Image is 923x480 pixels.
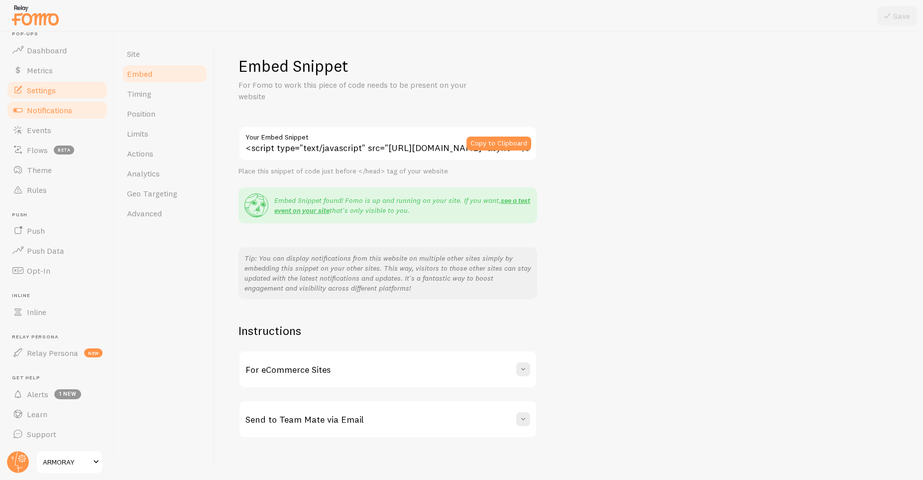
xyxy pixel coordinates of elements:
[12,293,109,299] span: Inline
[127,168,160,178] span: Analytics
[27,246,64,256] span: Push Data
[27,105,72,115] span: Notifications
[127,188,177,198] span: Geo Targeting
[12,334,109,340] span: Relay Persona
[6,302,109,322] a: Inline
[121,124,208,144] a: Limits
[6,160,109,180] a: Theme
[121,84,208,104] a: Timing
[12,212,109,218] span: Push
[466,137,531,151] button: Copy to Clipboard
[27,45,67,55] span: Dashboard
[6,40,109,60] a: Dashboard
[12,375,109,381] span: Get Help
[245,414,364,425] h3: Send to Team Mate via Email
[27,145,48,155] span: Flows
[6,384,109,404] a: Alerts 1 new
[6,343,109,363] a: Relay Persona new
[121,64,208,84] a: Embed
[10,2,60,28] img: fomo-relay-logo-orange.svg
[27,125,51,135] span: Events
[27,85,56,95] span: Settings
[244,253,531,293] p: Tip: You can display notifications from this website on multiple other sites simply by embedding ...
[43,456,90,468] span: ARMORAY
[238,323,537,338] h2: Instructions
[127,49,140,59] span: Site
[121,183,208,203] a: Geo Targeting
[274,195,531,215] p: Embed Snippet found! Fomo is up and running on your site. If you want, that's only visible to you.
[6,241,109,261] a: Push Data
[6,180,109,200] a: Rules
[245,364,331,375] h3: For eCommerce Sites
[238,126,537,143] label: Your Embed Snippet
[6,261,109,281] a: Opt-In
[6,100,109,120] a: Notifications
[6,424,109,444] a: Support
[238,79,477,102] p: For Fomo to work this piece of code needs to be present on your website
[54,389,81,399] span: 1 new
[121,163,208,183] a: Analytics
[274,196,530,215] a: see a test event on your site
[12,31,109,37] span: Pop-ups
[127,129,148,139] span: Limits
[6,140,109,160] a: Flows beta
[27,307,46,317] span: Inline
[36,450,103,474] a: ARMORAY
[121,44,208,64] a: Site
[127,89,151,99] span: Timing
[238,167,537,176] div: Place this snippet of code just before </head> tag of your website
[127,149,153,159] span: Actions
[127,69,152,79] span: Embed
[27,185,47,195] span: Rules
[27,409,47,419] span: Learn
[127,109,155,119] span: Position
[84,348,103,357] span: new
[27,165,52,175] span: Theme
[27,226,45,236] span: Push
[121,203,208,223] a: Advanced
[27,266,50,276] span: Opt-In
[27,389,48,399] span: Alerts
[6,120,109,140] a: Events
[54,146,74,155] span: beta
[121,104,208,124] a: Position
[27,65,53,75] span: Metrics
[27,429,56,439] span: Support
[127,208,162,218] span: Advanced
[6,404,109,424] a: Learn
[27,348,78,358] span: Relay Persona
[6,80,109,100] a: Settings
[6,60,109,80] a: Metrics
[121,144,208,163] a: Actions
[6,221,109,241] a: Push
[238,56,899,76] h1: Embed Snippet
